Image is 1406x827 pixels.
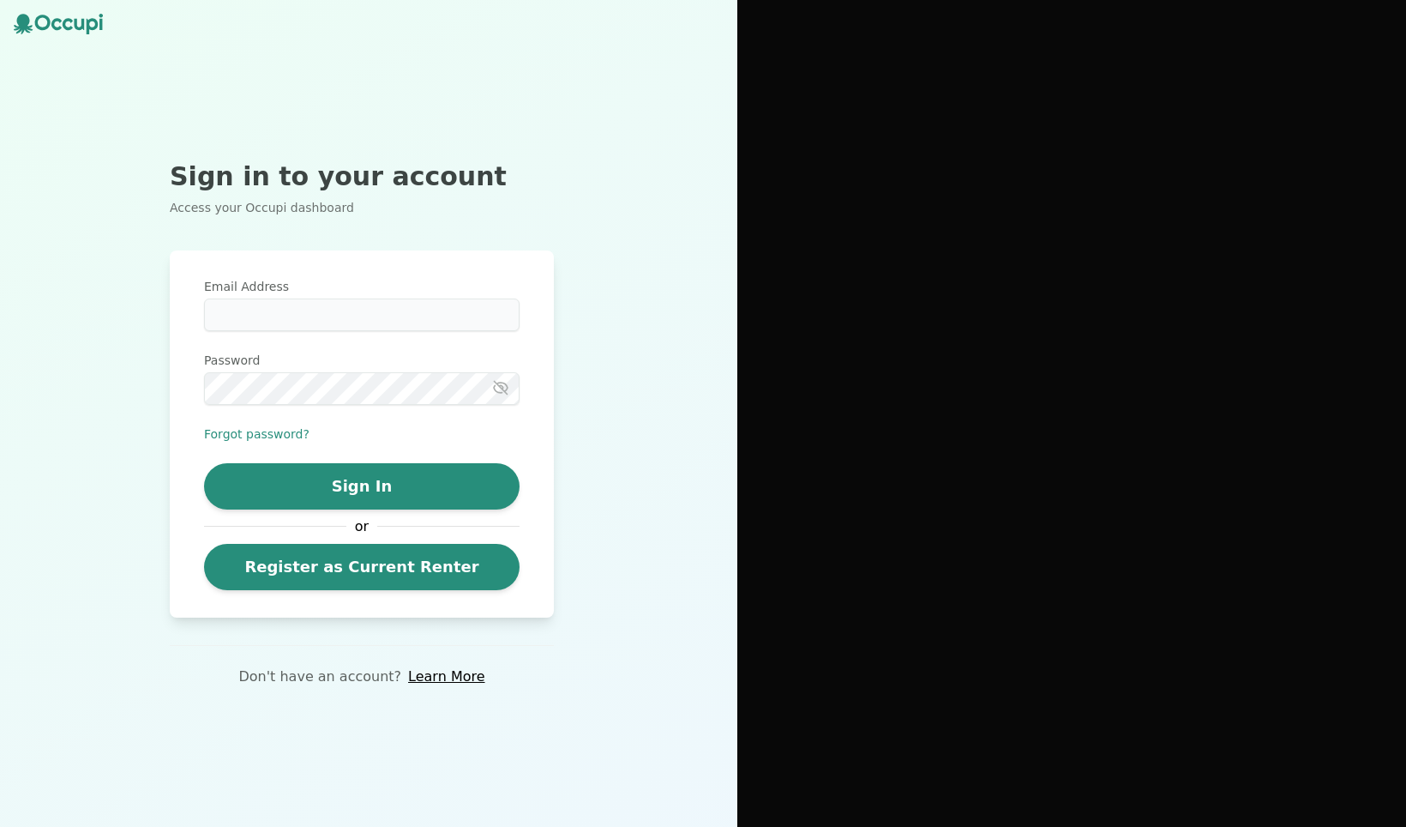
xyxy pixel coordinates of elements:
span: or [346,516,377,537]
button: Sign In [204,463,520,510]
p: Don't have an account? [238,667,401,687]
a: Learn More [408,667,484,687]
button: Forgot password? [204,426,309,443]
h2: Sign in to your account [170,161,554,192]
a: Register as Current Renter [204,544,520,590]
p: Access your Occupi dashboard [170,199,554,216]
label: Password [204,352,520,369]
label: Email Address [204,278,520,295]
